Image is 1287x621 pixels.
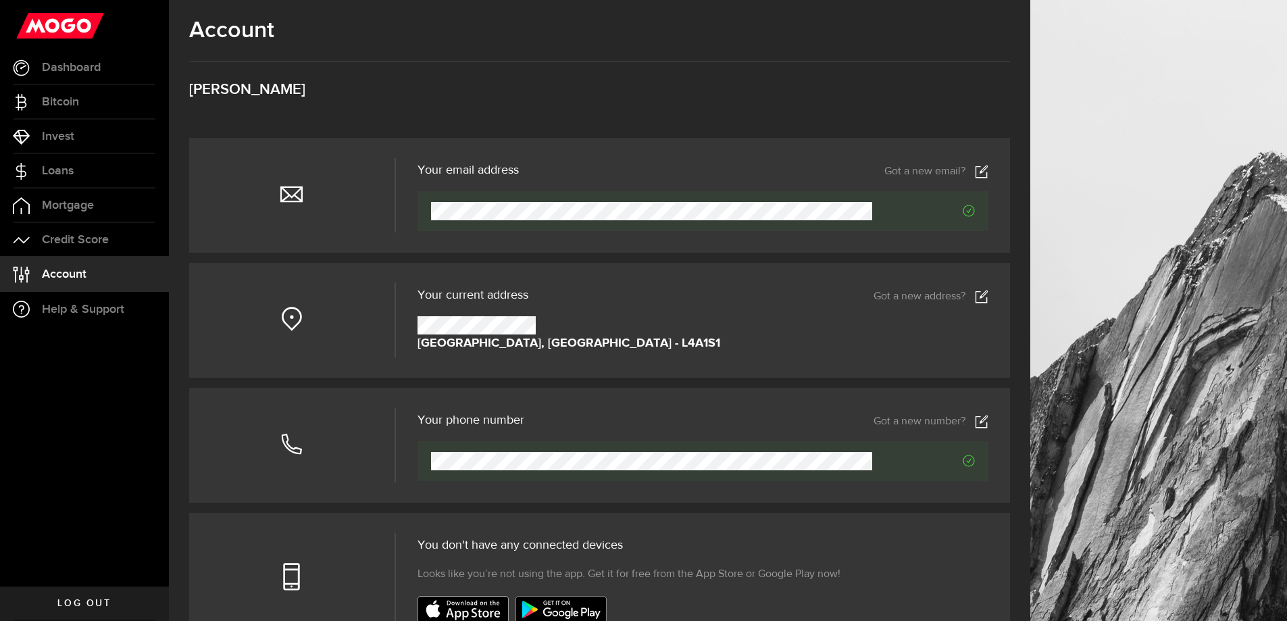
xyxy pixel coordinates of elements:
span: Invest [42,130,74,143]
span: Help & Support [42,303,124,316]
span: Mortgage [42,199,94,212]
span: Your current address [418,289,528,301]
span: Verified [872,455,975,467]
h3: Your email address [418,164,519,176]
span: Looks like you’re not using the app. Get it for free from the App Store or Google Play now! [418,566,840,582]
h3: [PERSON_NAME] [189,82,1010,97]
span: Bitcoin [42,96,79,108]
strong: [GEOGRAPHIC_DATA], [GEOGRAPHIC_DATA] - L4A1S1 [418,334,720,353]
a: Got a new email? [884,165,988,178]
h1: Account [189,17,1010,44]
h3: Your phone number [418,414,524,426]
span: Loans [42,165,74,177]
a: Got a new number? [874,415,988,428]
span: Credit Score [42,234,109,246]
span: Account [42,268,86,280]
span: Verified [872,205,975,217]
span: You don't have any connected devices [418,539,623,551]
span: Log out [57,599,111,608]
button: Open LiveChat chat widget [11,5,51,46]
span: Dashboard [42,61,101,74]
a: Got a new address? [874,290,988,303]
